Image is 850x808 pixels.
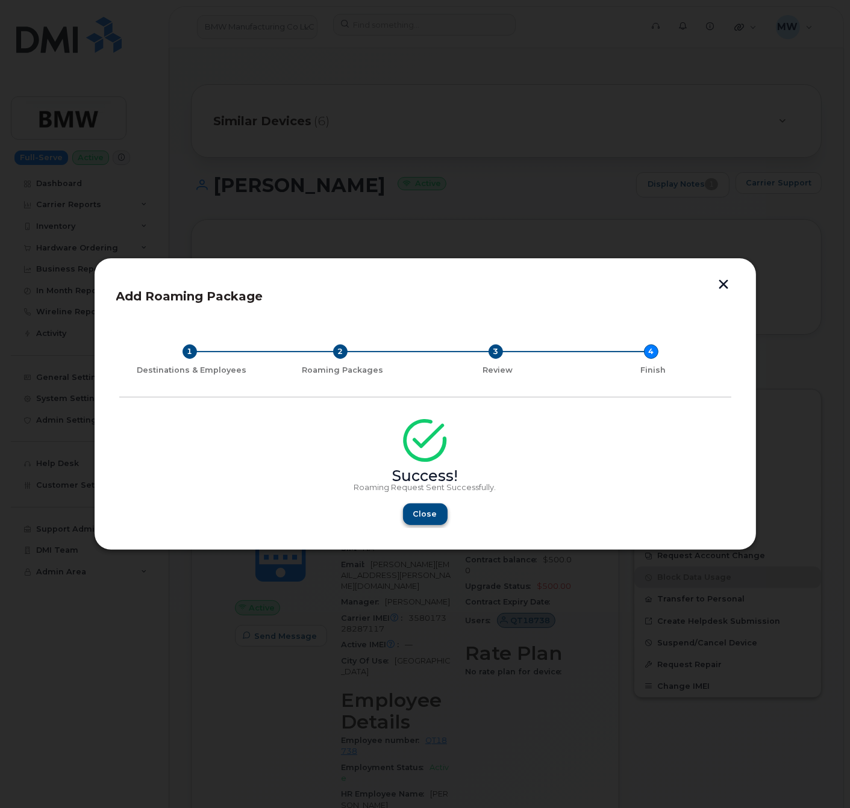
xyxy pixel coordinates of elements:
[425,365,571,375] div: Review
[119,483,731,493] p: Roaming Request Sent Successfully.
[116,289,263,303] span: Add Roaming Package
[124,365,260,375] div: Destinations & Employees
[489,344,503,359] div: 3
[333,344,348,359] div: 2
[119,471,731,481] div: Success!
[798,756,841,799] iframe: Messenger Launcher
[413,508,437,520] span: Close
[183,344,197,359] div: 1
[270,365,416,375] div: Roaming Packages
[403,503,448,525] button: Close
